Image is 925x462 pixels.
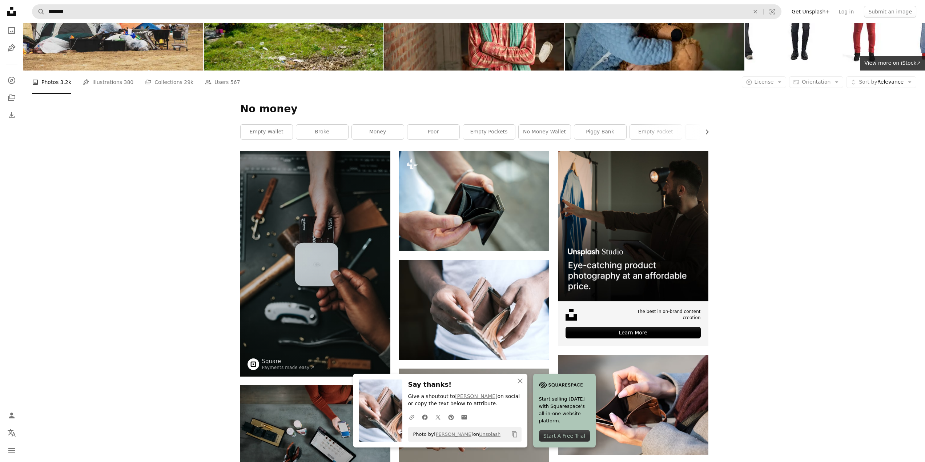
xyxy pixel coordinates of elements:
a: Illustrations [4,41,19,55]
a: [PERSON_NAME] [455,393,497,399]
form: Find visuals sitewide [32,4,781,19]
span: License [755,79,774,85]
img: file-1631678316303-ed18b8b5cb9cimage [566,309,577,321]
p: Give a shoutout to on social or copy the text below to attribute. [408,393,522,407]
a: Start selling [DATE] with Squarespace’s all-in-one website platform.Start A Free Trial [533,374,596,447]
button: Orientation [789,76,843,88]
button: Clear [747,5,763,19]
button: Submit an image [864,6,916,17]
button: Search Unsplash [32,5,45,19]
a: Square [262,358,315,365]
a: Users 567 [205,71,240,94]
span: View more on iStock ↗ [864,60,921,66]
a: Unsplash [479,431,500,437]
img: person holding black android smartphone [558,355,708,455]
a: empty pocket [630,125,682,139]
a: Illustrations 380 [83,71,133,94]
a: [PERSON_NAME] [434,431,473,437]
div: Learn More [566,327,700,338]
img: Go to Square's profile [248,358,259,370]
a: Explore [4,73,19,88]
a: Collections [4,91,19,105]
span: Photo by on [410,429,501,440]
span: Start selling [DATE] with Squarespace’s all-in-one website platform. [539,395,590,425]
button: Sort byRelevance [846,76,916,88]
a: a person holding a wallet in their hand [399,198,549,204]
a: View more on iStock↗ [860,56,925,71]
a: poverty [685,125,737,139]
div: Start A Free Trial [539,430,590,442]
a: Download History [4,108,19,122]
a: piggy bank [574,125,626,139]
a: Share on Facebook [418,410,431,424]
a: Photos [4,23,19,38]
a: Home — Unsplash [4,4,19,20]
a: Get Unsplash+ [787,6,834,17]
a: Log in [834,6,858,17]
span: The best in on-brand content creation [618,309,700,321]
a: money [352,125,404,139]
a: person holding smartphone beside tablet computer [240,432,390,438]
span: Sort by [859,79,877,85]
a: Share over email [458,410,471,424]
button: Visual search [764,5,781,19]
button: License [742,76,787,88]
a: empty wallet [241,125,293,139]
img: person holding Visa card and white device [240,151,390,377]
a: The best in on-brand content creationLearn More [558,151,708,346]
img: file-1705255347840-230a6ab5bca9image [539,379,583,390]
img: file-1715714098234-25b8b4e9d8faimage [558,151,708,301]
a: poor [407,125,459,139]
h3: Say thanks! [408,379,522,390]
a: broke [296,125,348,139]
a: person holding brown leather bifold wallet [399,306,549,313]
span: 380 [124,78,134,86]
a: person holding Visa card and white device [240,260,390,267]
a: Share on Pinterest [445,410,458,424]
button: scroll list to the right [700,125,708,139]
button: Menu [4,443,19,458]
a: Payments made easy ↗ [262,365,315,370]
img: a person holding a wallet in their hand [399,151,549,251]
a: Log in / Sign up [4,408,19,423]
a: person holding black android smartphone [558,401,708,408]
a: empty pockets [463,125,515,139]
span: Relevance [859,79,904,86]
span: 567 [230,78,240,86]
span: 29k [184,78,193,86]
img: person holding brown leather bifold wallet [399,260,549,360]
a: Collections 29k [145,71,193,94]
button: Copy to clipboard [508,428,521,441]
h1: No money [240,103,708,116]
span: Orientation [802,79,831,85]
a: no money wallet [519,125,571,139]
a: Share on Twitter [431,410,445,424]
button: Language [4,426,19,440]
